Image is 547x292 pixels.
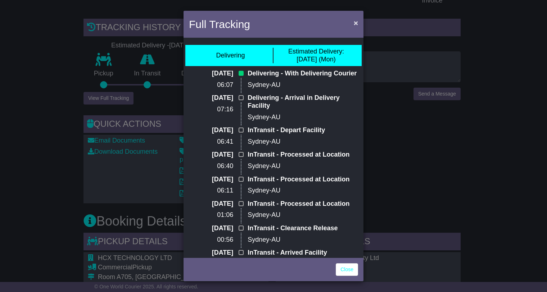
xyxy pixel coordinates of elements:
button: Close [350,15,362,30]
p: Delivering - With Delivering Courier [248,70,358,78]
p: Sydney-AU [248,113,358,121]
span: × [354,19,358,27]
p: 07:16 [189,106,233,113]
p: 06:40 [189,162,233,170]
p: [DATE] [189,70,233,78]
p: InTransit - Clearance Release [248,224,358,232]
p: 00:56 [189,236,233,244]
div: Delivering [216,52,245,60]
p: Sydney-AU [248,236,358,244]
p: [DATE] [189,176,233,184]
p: InTransit - Depart Facility [248,126,358,134]
p: Delivering - Arrival in Delivery Facility [248,94,358,110]
p: [DATE] [189,224,233,232]
p: Sydney-AU [248,187,358,195]
h4: Full Tracking [189,16,250,32]
a: Close [336,263,358,276]
div: [DATE] (Mon) [288,48,344,63]
p: [DATE] [189,200,233,208]
p: 06:07 [189,81,233,89]
p: InTransit - Processed at Location [248,151,358,159]
p: Sydney-AU [248,81,358,89]
p: 06:41 [189,138,233,146]
p: InTransit - Arrived Facility [248,249,358,257]
p: [DATE] [189,151,233,159]
span: Estimated Delivery: [288,48,344,55]
p: Sydney-AU [248,138,358,146]
p: [DATE] [189,94,233,102]
p: Sydney-AU [248,211,358,219]
p: InTransit - Processed at Location [248,176,358,184]
p: Sydney-AU [248,162,358,170]
p: 06:11 [189,187,233,195]
p: [DATE] [189,126,233,134]
p: InTransit - Processed at Location [248,200,358,208]
p: 01:06 [189,211,233,219]
p: [DATE] [189,249,233,257]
